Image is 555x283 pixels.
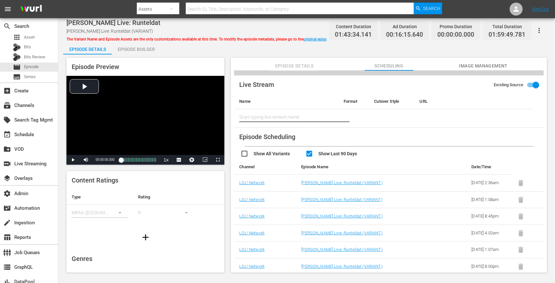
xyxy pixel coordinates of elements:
th: Episode Name [296,159,435,175]
span: Asset [24,34,35,41]
td: [DATE] 8:45pm [466,208,513,225]
span: Job Queues [3,249,11,256]
span: Overlays [3,174,11,182]
span: Admin [3,190,11,197]
div: Content Duration [335,22,372,31]
span: Content Ratings [72,176,118,184]
span: Create [3,87,11,95]
td: [DATE] 4:02am [466,225,513,242]
span: Ingestion [3,219,11,227]
td: [DATE] 2:36am [466,175,513,192]
a: LOL! Network [239,214,265,218]
th: Channel [234,159,296,175]
a: LOL! Network [239,197,265,202]
div: Video Player [66,76,224,165]
span: GraphQL [3,263,11,271]
span: Episode [24,64,39,70]
span: Reports [3,233,11,241]
span: Schedule [3,131,11,138]
div: Bits [13,43,21,51]
span: Live Streaming [3,160,11,168]
span: Episode Preview [72,63,119,71]
td: [DATE] 1:08am [466,191,513,208]
div: Episode Details [63,41,112,57]
span: Automation [3,204,11,212]
div: Promo Duration [437,22,474,31]
a: [PERSON_NAME] Live: Runteldat (VARIANT) [301,247,382,252]
a: [PERSON_NAME] Live: Runteldat (VARIANT) [301,197,382,202]
a: LOL! Network [239,247,265,252]
span: [PERSON_NAME] Live: Runteldat [66,19,160,27]
a: [PERSON_NAME] Live: Runteldat (VARIANT) [301,230,382,235]
span: Episode [13,63,21,71]
span: menu [4,5,12,13]
span: 01:59:49.781 [489,31,525,39]
a: Sign Out [532,6,549,12]
span: Series [13,73,21,81]
a: LOL! Network [239,180,265,185]
th: Date/Time [466,159,513,175]
a: [PERSON_NAME] Live: Runteldat (VARIANT) [301,264,382,269]
div: Bits Review [13,53,21,61]
a: LOL! Network [239,230,265,235]
a: original episode [303,37,331,41]
span: The Variant Name and Episode Assets are the only customizations available at this time. To modify... [66,37,332,41]
span: Image Management [459,62,508,70]
button: Fullscreen [211,155,224,165]
button: Search [414,3,442,14]
span: Search [3,22,11,30]
div: Ad Duration [386,22,423,31]
span: Episode Details [270,62,319,70]
span: Bits Review [24,54,45,60]
div: Progress Bar [121,158,156,162]
span: Series [24,74,36,80]
td: [DATE] 8:00pm [466,258,513,275]
th: Name [234,94,338,109]
th: Rating [133,189,199,205]
span: Bits [24,44,31,50]
th: Format [338,94,369,109]
span: Search Tag Mgmt [3,116,11,124]
span: VOD [3,145,11,153]
span: Asset [13,33,21,41]
div: Total Duration [489,22,525,31]
div: Episode Builder [112,41,160,57]
a: LOL! Network [239,264,265,269]
span: 00:00:00.000 [437,31,474,39]
span: Channels [3,101,11,109]
th: Cutover Style [369,94,414,109]
img: ans4CAIJ8jUAAAAAAAAAAAAAAAAAAAAAAAAgQb4GAAAAAAAAAAAAAAAAAAAAAAAAJMjXAAAAAAAAAAAAAAAAAAAAAAAAgAT5G... [16,2,47,17]
td: [DATE] 1:07am [466,242,513,258]
span: 00:16:15.640 [386,31,423,39]
button: Mute [79,155,92,165]
button: Picture-in-Picture [198,155,211,165]
button: Episode Details [63,41,112,54]
span: Existing Source [494,82,523,88]
span: Search [423,3,440,14]
span: Live Stream [239,81,274,88]
span: Genres [72,255,92,263]
button: Playback Rate [159,155,172,165]
span: Episode Scheduling [239,133,295,141]
th: URL [414,94,533,109]
table: simple table [66,189,224,225]
button: Play [66,155,79,165]
a: [PERSON_NAME] Live: Runteldat (VARIANT) [301,214,382,218]
a: [PERSON_NAME] Live: Runteldat (VARIANT) [301,180,382,185]
span: 00:00:00.000 [96,158,114,161]
th: Type [66,189,133,205]
span: Scheduling [365,62,413,70]
button: Captions [172,155,185,165]
button: Episode Builder [112,41,160,54]
button: Jump To Time [185,155,198,165]
div: MPAA ([GEOGRAPHIC_DATA] (the)) [72,204,128,222]
span: 01:43:34.141 [335,31,372,39]
span: [PERSON_NAME] Live: Runteldat (VARIANT) [66,29,153,34]
div: R [138,204,194,222]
